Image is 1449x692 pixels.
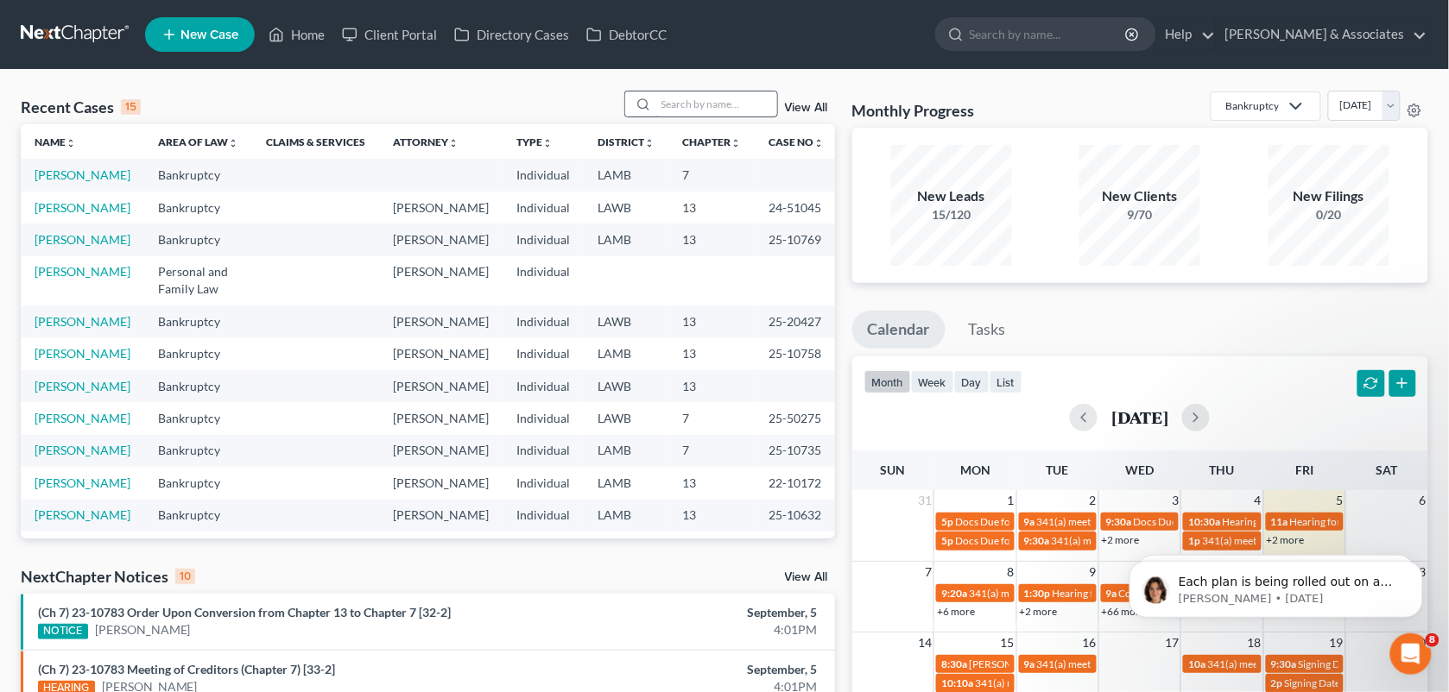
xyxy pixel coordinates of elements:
[969,657,1050,670] span: [PERSON_NAME]
[1271,657,1297,670] span: 9:30a
[21,97,141,117] div: Recent Cases
[1024,515,1035,528] span: 9a
[1188,657,1205,670] span: 10a
[35,379,130,393] a: [PERSON_NAME]
[379,500,503,532] td: [PERSON_NAME]
[941,657,967,670] span: 8:30a
[144,159,252,191] td: Bankruptcy
[1290,515,1425,528] span: Hearing for [PERSON_NAME]
[35,346,130,361] a: [PERSON_NAME]
[1111,408,1168,426] h2: [DATE]
[144,337,252,369] td: Bankruptcy
[260,19,333,50] a: Home
[1024,587,1051,600] span: 1:30p
[668,370,755,402] td: 13
[21,566,195,587] div: NextChapter Notices
[656,91,777,116] input: Search by name...
[1037,515,1204,528] span: 341(a) meeting for [PERSON_NAME]
[990,370,1022,393] button: list
[584,223,668,255] td: LAMB
[175,569,195,584] div: 10
[1271,515,1288,528] span: 11a
[668,192,755,223] td: 13
[584,337,668,369] td: LAMB
[1024,534,1050,547] span: 9:30a
[1295,462,1313,477] span: Fri
[755,223,838,255] td: 25-10769
[999,632,1016,653] span: 15
[379,402,503,434] td: [PERSON_NAME]
[144,532,252,563] td: Bankruptcy
[542,138,553,148] i: unfold_more
[1126,462,1155,477] span: Wed
[755,467,838,499] td: 22-10172
[668,223,755,255] td: 13
[503,435,584,467] td: Individual
[1390,633,1432,675] iframe: Intercom live chat
[1253,490,1263,511] span: 4
[1052,534,1218,547] span: 341(a) meeting for [PERSON_NAME]
[911,370,954,393] button: week
[379,337,503,369] td: [PERSON_NAME]
[144,402,252,434] td: Bankruptcy
[916,632,933,653] span: 14
[38,605,451,620] a: (Ch 7) 23-10783 Order Upon Conversion from Chapter 13 to Chapter 7 [32-2]
[1088,490,1098,511] span: 2
[144,500,252,532] td: Bankruptcy
[960,462,990,477] span: Mon
[379,192,503,223] td: [PERSON_NAME]
[644,138,655,148] i: unfold_more
[1210,462,1235,477] span: Thu
[668,402,755,434] td: 7
[941,587,967,600] span: 9:20a
[941,534,953,547] span: 5p
[1269,186,1389,206] div: New Filings
[503,370,584,402] td: Individual
[1269,206,1389,223] div: 0/20
[38,624,88,639] div: NOTICE
[1335,490,1345,511] span: 5
[503,532,584,563] td: Individual
[1271,676,1283,689] span: 2p
[1134,515,1329,528] span: Docs Due for [US_STATE][PERSON_NAME]
[35,475,130,490] a: [PERSON_NAME]
[379,370,503,402] td: [PERSON_NAME]
[144,305,252,337] td: Bankruptcy
[35,135,76,148] a: Nameunfold_more
[1106,515,1132,528] span: 9:30a
[35,507,130,522] a: [PERSON_NAME]
[516,135,553,148] a: Typeunfold_more
[1053,587,1187,600] span: Hearing for [PERSON_NAME]
[668,500,755,532] td: 13
[668,305,755,337] td: 13
[252,124,379,159] th: Claims & Services
[379,467,503,499] td: [PERSON_NAME]
[864,370,911,393] button: month
[1222,515,1357,528] span: Hearing for [PERSON_NAME]
[852,100,975,121] h3: Monthly Progress
[1104,525,1449,645] iframe: Intercom notifications message
[35,167,130,182] a: [PERSON_NAME]
[446,19,578,50] a: Directory Cases
[923,562,933,582] span: 7
[755,402,838,434] td: 25-50275
[144,467,252,499] td: Bankruptcy
[731,138,741,148] i: unfold_more
[1006,490,1016,511] span: 1
[970,18,1128,50] input: Search by name...
[813,138,824,148] i: unfold_more
[228,138,238,148] i: unfold_more
[569,661,817,678] div: September, 5
[144,435,252,467] td: Bankruptcy
[35,200,130,215] a: [PERSON_NAME]
[755,337,838,369] td: 25-10758
[785,571,828,583] a: View All
[35,443,130,457] a: [PERSON_NAME]
[379,532,503,563] td: [PERSON_NAME]
[379,223,503,255] td: [PERSON_NAME]
[1188,515,1220,528] span: 10:30a
[333,19,446,50] a: Client Portal
[569,621,817,639] div: 4:01PM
